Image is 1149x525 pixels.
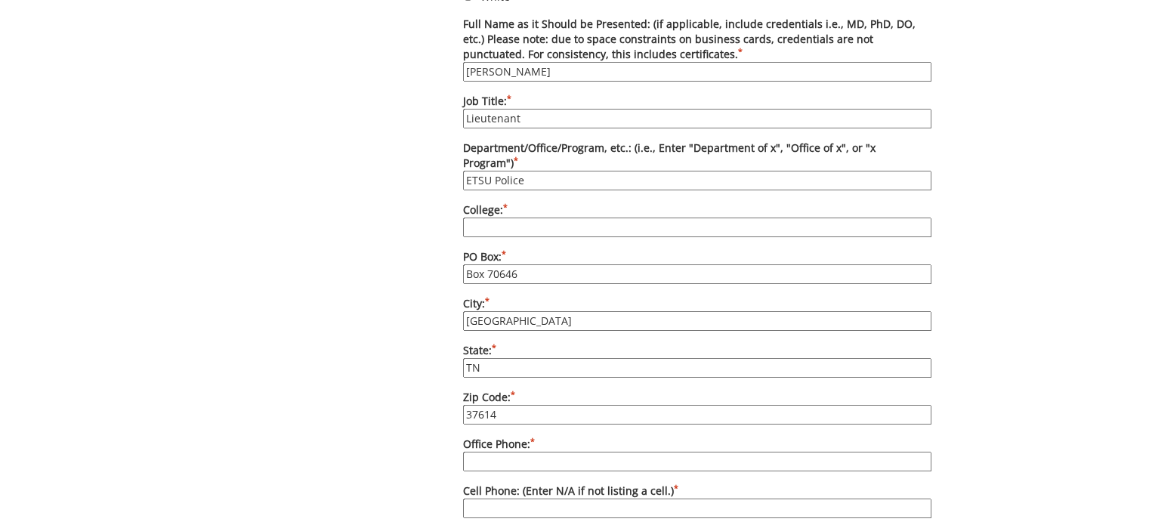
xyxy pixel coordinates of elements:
label: PO Box: [463,249,931,284]
label: Job Title: [463,94,931,128]
label: College: [463,202,931,237]
label: Office Phone: [463,437,931,471]
input: Office Phone:* [463,452,931,471]
label: City: [463,296,931,331]
input: Cell Phone: (Enter N/A if not listing a cell.)* [463,499,931,518]
label: Full Name as it Should be Presented: (if applicable, include credentials i.e., MD, PhD, DO, etc.)... [463,17,931,82]
input: College:* [463,218,931,237]
label: State: [463,343,931,378]
input: State:* [463,358,931,378]
label: Department/Office/Program, etc.: (i.e., Enter "Department of x", "Office of x", or "x Program") [463,141,931,190]
label: Cell Phone: (Enter N/A if not listing a cell.) [463,483,931,518]
label: Zip Code: [463,390,931,425]
input: Full Name as it Should be Presented: (if applicable, include credentials i.e., MD, PhD, DO, etc.)... [463,62,931,82]
input: Job Title:* [463,109,931,128]
input: Zip Code:* [463,405,931,425]
input: PO Box:* [463,264,931,284]
input: Department/Office/Program, etc.: (i.e., Enter "Department of x", "Office of x", or "x Program")* [463,171,931,190]
input: City:* [463,311,931,331]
